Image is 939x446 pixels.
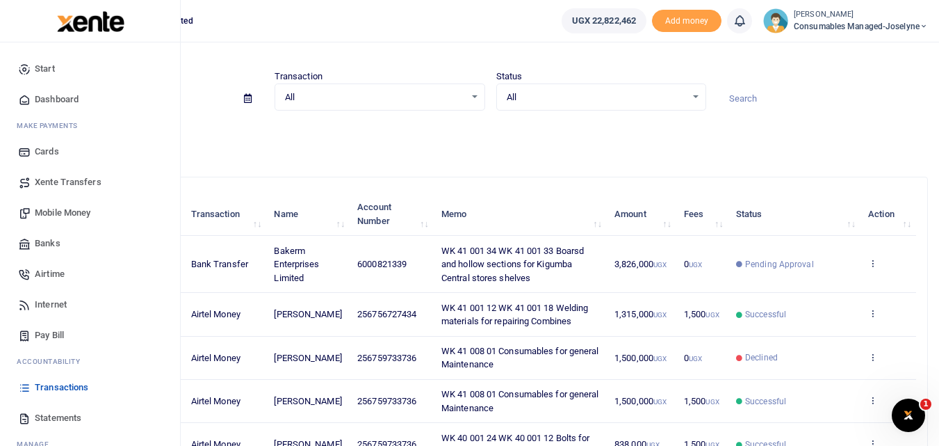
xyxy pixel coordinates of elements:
[614,353,667,363] span: 1,500,000
[266,193,350,236] th: Name: activate to sort column ascending
[684,309,719,319] span: 1,500
[745,351,778,364] span: Declined
[614,259,667,269] span: 3,826,000
[274,246,319,283] span: Bakerm Enterprises Limited
[653,355,667,363] small: UGX
[441,389,599,413] span: WK 41 008 01 Consumables for general Maintenance
[274,396,341,406] span: [PERSON_NAME]
[274,353,341,363] span: [PERSON_NAME]
[705,398,719,406] small: UGX
[35,381,88,395] span: Transactions
[11,289,169,320] a: Internet
[689,261,702,269] small: UGX
[35,298,67,312] span: Internet
[57,11,124,32] img: logo-large
[556,8,652,33] li: Wallet ballance
[35,328,64,342] span: Pay Bill
[53,36,928,51] h4: Transactions
[357,309,416,319] span: 256756727434
[35,93,79,106] span: Dashboard
[191,353,240,363] span: Airtel Money
[728,193,860,236] th: Status: activate to sort column ascending
[357,259,407,269] span: 6000821339
[717,87,928,111] input: Search
[191,309,240,319] span: Airtel Money
[11,84,169,115] a: Dashboard
[275,70,322,83] label: Transaction
[745,308,786,321] span: Successful
[27,356,80,367] span: countability
[496,70,523,83] label: Status
[614,396,667,406] span: 1,500,000
[11,115,169,136] li: M
[35,145,59,159] span: Cards
[35,411,81,425] span: Statements
[191,396,240,406] span: Airtel Money
[35,237,60,250] span: Banks
[35,206,90,220] span: Mobile Money
[684,396,719,406] span: 1,500
[11,54,169,84] a: Start
[441,303,588,327] span: WK 41 001 12 WK 41 001 18 Welding materials for repairing Combines
[11,167,169,198] a: Xente Transfers
[53,127,928,142] p: Download
[572,14,636,28] span: UGX 22,822,462
[11,259,169,289] a: Airtime
[183,193,266,236] th: Transaction: activate to sort column ascending
[684,353,702,363] span: 0
[11,136,169,167] a: Cards
[357,353,416,363] span: 256759733736
[763,8,928,33] a: profile-user [PERSON_NAME] Consumables managed-Joselyne
[614,309,667,319] span: 1,315,000
[441,246,584,283] span: WK 41 001 34 WK 41 001 33 Boarsd and hollow sections for Kigumba Central stores shelves
[191,259,248,269] span: Bank Transfer
[35,62,55,76] span: Start
[676,193,728,236] th: Fees: activate to sort column ascending
[745,258,814,271] span: Pending Approval
[11,198,169,228] a: Mobile Money
[653,261,667,269] small: UGX
[562,8,646,33] a: UGX 22,822,462
[507,90,687,104] span: All
[434,193,607,236] th: Memo: activate to sort column ascending
[11,228,169,259] a: Banks
[274,309,341,319] span: [PERSON_NAME]
[920,399,931,410] span: 1
[684,259,702,269] span: 0
[689,355,702,363] small: UGX
[794,20,928,33] span: Consumables managed-Joselyne
[892,399,925,432] iframe: Intercom live chat
[794,9,928,21] small: [PERSON_NAME]
[24,120,78,131] span: ake Payments
[56,15,124,26] a: logo-small logo-large logo-large
[357,396,416,406] span: 256759733736
[35,267,65,281] span: Airtime
[11,403,169,433] a: Statements
[652,10,721,33] li: Toup your wallet
[11,320,169,351] a: Pay Bill
[653,398,667,406] small: UGX
[350,193,434,236] th: Account Number: activate to sort column ascending
[705,311,719,319] small: UGX
[652,10,721,33] span: Add money
[285,90,465,104] span: All
[35,175,101,189] span: Xente Transfers
[607,193,676,236] th: Amount: activate to sort column ascending
[745,395,786,408] span: Successful
[441,346,599,370] span: WK 41 008 01 Consumables for general Maintenance
[763,8,788,33] img: profile-user
[652,15,721,25] a: Add money
[860,193,916,236] th: Action: activate to sort column ascending
[11,351,169,372] li: Ac
[653,311,667,319] small: UGX
[11,372,169,403] a: Transactions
